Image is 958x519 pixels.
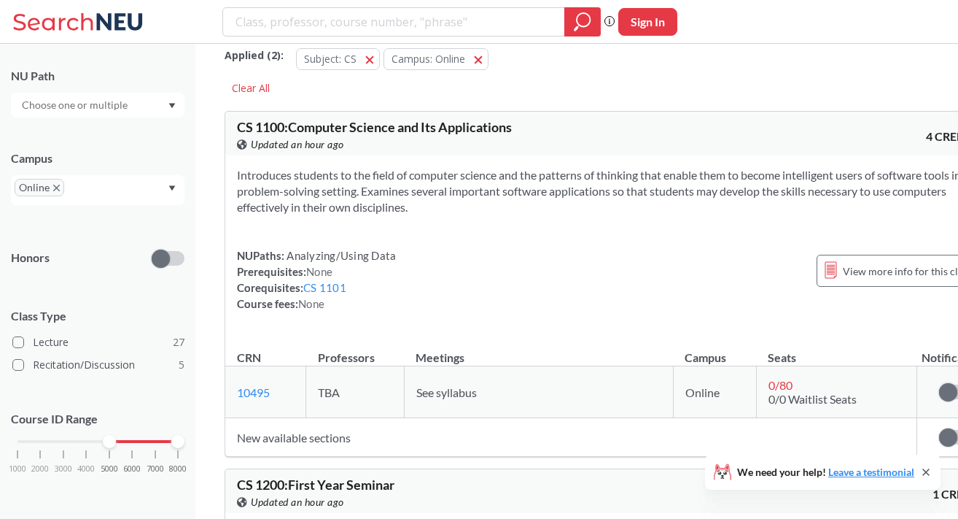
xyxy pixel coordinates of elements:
[168,103,176,109] svg: Dropdown arrow
[383,48,488,70] button: Campus: Online
[101,465,118,473] span: 5000
[168,185,176,191] svg: Dropdown arrow
[77,465,95,473] span: 4000
[237,385,270,399] a: 10495
[574,12,591,32] svg: magnifying glass
[12,355,184,374] label: Recitation/Discussion
[306,366,404,418] td: TBA
[768,378,793,392] span: 0 / 80
[304,52,357,66] span: Subject: CS
[15,96,137,114] input: Choose one or multiple
[298,297,324,310] span: None
[251,494,344,510] span: Updated an hour ago
[169,465,187,473] span: 8000
[306,335,404,366] th: Professors
[11,68,184,84] div: NU Path
[673,335,756,366] th: Campus
[618,8,677,36] button: Sign In
[179,357,184,373] span: 5
[147,465,164,473] span: 7000
[11,250,50,266] p: Honors
[768,392,857,406] span: 0/0 Waitlist Seats
[392,52,465,66] span: Campus: Online
[303,281,346,294] a: CS 1101
[225,47,284,64] span: Applied ( 2 ):
[225,77,277,99] div: Clear All
[237,477,394,493] span: CS 1200 : First Year Seminar
[173,334,184,350] span: 27
[237,350,261,366] div: CRN
[9,465,26,473] span: 1000
[296,48,380,70] button: Subject: CS
[55,465,72,473] span: 3000
[306,265,332,278] span: None
[31,465,49,473] span: 2000
[237,247,396,312] div: NUPaths: Prerequisites: Corequisites: Course fees:
[11,150,184,166] div: Campus
[12,333,184,352] label: Lecture
[225,418,917,457] td: New available sections
[11,411,184,428] p: Course ID Range
[284,249,396,262] span: Analyzing/Using Data
[11,308,184,324] span: Class Type
[564,7,601,36] div: magnifying glass
[11,93,184,118] div: Dropdown arrow
[673,366,756,418] td: Online
[828,466,914,478] a: Leave a testimonial
[416,385,477,399] span: See syllabus
[53,185,60,191] svg: X to remove pill
[251,137,344,153] span: Updated an hour ago
[123,465,141,473] span: 6000
[234,9,554,34] input: Class, professor, course number, "phrase"
[737,467,914,477] span: We need your help!
[237,119,512,135] span: CS 1100 : Computer Science and Its Applications
[756,335,916,366] th: Seats
[15,179,64,196] span: OnlineX to remove pill
[11,175,184,205] div: OnlineX to remove pillDropdown arrow
[404,335,673,366] th: Meetings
